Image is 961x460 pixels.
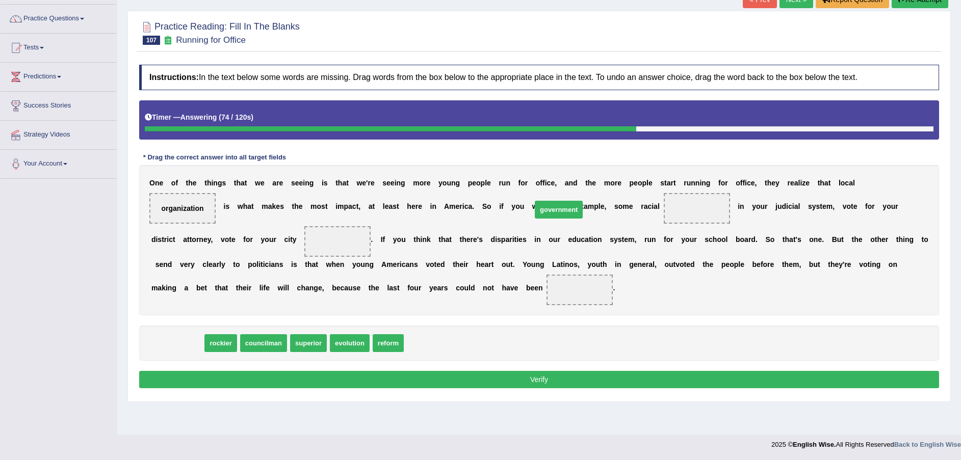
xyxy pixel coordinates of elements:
b: r [196,235,199,243]
b: i [545,179,547,187]
b: i [303,179,305,187]
b: t [851,202,853,210]
b: u [777,202,782,210]
b: o [171,179,176,187]
b: u [447,179,451,187]
b: r [250,235,253,243]
b: l [658,202,660,210]
b: t [292,202,295,210]
b: y [438,179,443,187]
b: f [742,179,745,187]
b: c [352,202,356,210]
b: y [882,202,887,210]
b: i [786,202,788,210]
b: r [424,179,426,187]
b: a [565,179,569,187]
b: t [187,235,190,243]
b: r [641,202,643,210]
b: , [358,202,360,210]
b: t [820,202,822,210]
b: i [322,179,324,187]
span: 107 [143,36,160,45]
b: n [702,179,706,187]
b: p [344,202,348,210]
b: e [231,235,236,243]
a: Predictions [1,63,117,88]
b: t [585,179,588,187]
b: n [397,179,401,187]
b: y [752,202,756,210]
b: l [798,202,800,210]
b: t [413,235,416,243]
b: w [255,179,261,187]
b: i [738,202,740,210]
b: r [725,179,728,187]
b: e [806,179,810,187]
strong: Back to English Wise [894,441,961,448]
b: w [356,179,362,187]
b: r [459,202,462,210]
span: government [535,201,583,219]
b: h [236,179,241,187]
b: e [427,179,431,187]
small: Exam occurring question [163,36,173,45]
b: i [499,202,501,210]
b: m [310,202,317,210]
b: a [824,179,828,187]
b: m [449,202,455,210]
b: h [207,179,212,187]
b: l [485,179,487,187]
b: s [291,179,295,187]
b: i [745,179,747,187]
b: e [601,202,605,210]
b: u [520,202,525,210]
b: , [605,202,607,210]
b: , [833,202,835,210]
b: o [192,235,196,243]
b: e [261,179,265,187]
b: n [740,202,744,210]
b: t [234,179,237,187]
b: u [401,235,406,243]
b: m [604,179,610,187]
b: f [383,235,385,243]
b: r [615,179,617,187]
b: v [221,235,225,243]
b: o [847,202,851,210]
b: m [262,202,268,210]
b: p [642,179,646,187]
b: a [268,202,272,210]
h4: In the text below some words are missing. Drag words from the box below to the appropriate place ... [139,65,939,90]
b: c [747,179,751,187]
b: t [186,179,189,187]
b: p [630,179,634,187]
b: t [173,235,175,243]
b: h [407,202,411,210]
b: m [413,179,419,187]
b: p [481,179,485,187]
b: y [511,202,515,210]
b: . [371,235,373,243]
b: A [444,202,449,210]
b: o [521,179,525,187]
b: t [162,235,164,243]
b: p [594,202,599,210]
b: n [568,179,573,187]
b: n [432,202,436,210]
b: e [418,202,422,210]
b: c [547,179,551,187]
b: m [622,202,629,210]
b: y [261,235,265,243]
b: ( [219,113,221,121]
b: i [224,202,226,210]
b: a [654,202,658,210]
b: e [386,179,391,187]
b: l [798,179,800,187]
b: o [443,179,447,187]
b: n [695,179,700,187]
b: i [167,235,169,243]
b: , [211,235,213,243]
b: t [346,179,349,187]
b: e [629,202,633,210]
b: s [324,179,328,187]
